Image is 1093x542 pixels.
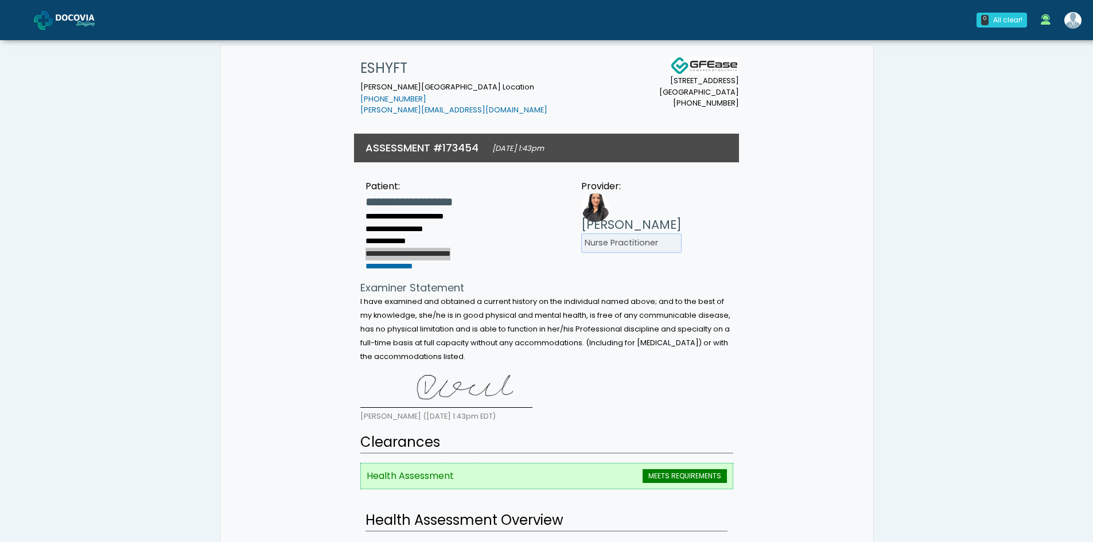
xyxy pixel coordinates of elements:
[1064,12,1082,29] img: Shakerra Crippen
[970,8,1034,32] a: 0 All clear!
[360,82,547,115] small: [PERSON_NAME][GEOGRAPHIC_DATA] Location
[993,15,1022,25] div: All clear!
[981,15,989,25] div: 0
[581,193,610,222] img: Provider image
[360,94,426,104] a: [PHONE_NUMBER]
[360,368,532,408] img: gANEqQAAAAZJREFUAwCLdLQ6mWco1gAAAABJRU5ErkJggg==
[360,411,496,421] small: [PERSON_NAME] ([DATE] 1:43pm EDT)
[34,1,113,38] a: Docovia
[581,216,682,233] h3: [PERSON_NAME]
[360,57,547,80] h1: ESHYFT
[365,510,728,532] h2: Health Assessment Overview
[360,297,730,361] small: I have examined and obtained a current history on the individual named above; and to the best of ...
[581,180,682,193] div: Provider:
[643,469,727,483] span: MEETS REQUIREMENTS
[659,75,739,108] small: [STREET_ADDRESS] [GEOGRAPHIC_DATA] [PHONE_NUMBER]
[56,14,113,26] img: Docovia
[365,141,479,155] h3: ASSESSMENT #173454
[360,282,733,294] h4: Examiner Statement
[492,143,544,153] small: [DATE] 1:43pm
[360,105,547,115] a: [PERSON_NAME][EMAIL_ADDRESS][DOMAIN_NAME]
[360,463,733,489] li: Health Assessment
[34,11,53,30] img: Docovia
[670,57,739,75] img: Docovia Staffing Logo
[360,432,733,454] h2: Clearances
[581,233,682,253] li: Nurse Practitioner
[9,5,44,39] button: Open LiveChat chat widget
[365,180,485,193] div: Patient:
